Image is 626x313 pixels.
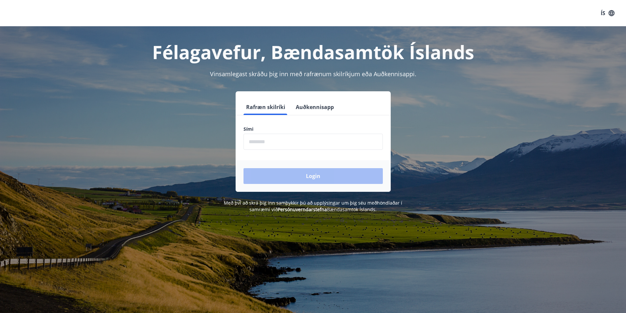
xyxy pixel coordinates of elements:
h1: Félagavefur, Bændasamtök Íslands [84,39,542,64]
button: Rafræn skilríki [243,99,288,115]
span: Með því að skrá þig inn samþykkir þú að upplýsingar um þig séu meðhöndlaðar í samræmi við Bændasa... [224,200,402,212]
span: Vinsamlegast skráðu þig inn með rafrænum skilríkjum eða Auðkennisappi. [210,70,416,78]
a: Persónuverndarstefna [278,206,327,212]
button: Auðkennisapp [293,99,336,115]
button: ÍS [597,7,618,19]
label: Sími [243,126,383,132]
